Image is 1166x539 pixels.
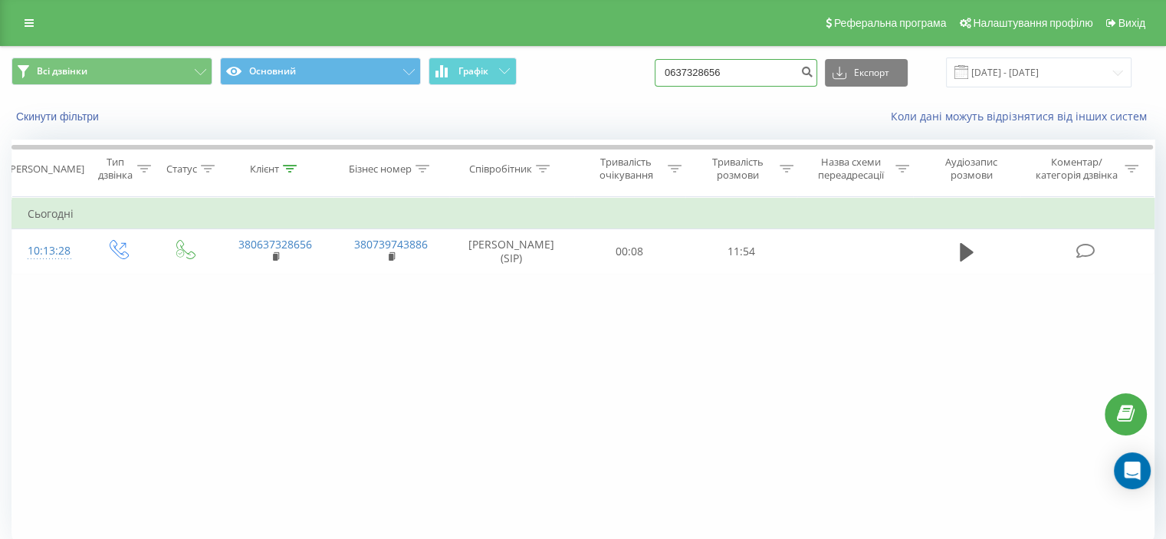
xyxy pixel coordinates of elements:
div: Тип дзвінка [97,156,133,182]
td: 00:08 [574,229,685,274]
div: Бізнес номер [349,163,412,176]
div: Статус [166,163,197,176]
div: Тривалість розмови [699,156,776,182]
div: Аудіозапис розмови [927,156,1017,182]
a: 380637328656 [238,237,312,251]
span: Всі дзвінки [37,65,87,77]
button: Експорт [825,59,908,87]
span: Реферальна програма [834,17,947,29]
a: 380739743886 [354,237,428,251]
span: Графік [458,66,488,77]
div: Назва схеми переадресації [811,156,892,182]
span: Вихід [1118,17,1145,29]
button: Основний [220,58,421,85]
div: Співробітник [469,163,532,176]
a: Коли дані можуть відрізнятися вiд інших систем [891,109,1155,123]
div: 10:13:28 [28,236,68,266]
div: Тривалість очікування [588,156,665,182]
td: [PERSON_NAME] (SIP) [449,229,574,274]
div: [PERSON_NAME] [7,163,84,176]
input: Пошук за номером [655,59,817,87]
div: Open Intercom Messenger [1114,452,1151,489]
div: Коментар/категорія дзвінка [1031,156,1121,182]
td: 11:54 [685,229,796,274]
td: Сьогодні [12,199,1155,229]
div: Клієнт [250,163,279,176]
button: Всі дзвінки [11,58,212,85]
span: Налаштування профілю [973,17,1092,29]
button: Скинути фільтри [11,110,107,123]
button: Графік [429,58,517,85]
